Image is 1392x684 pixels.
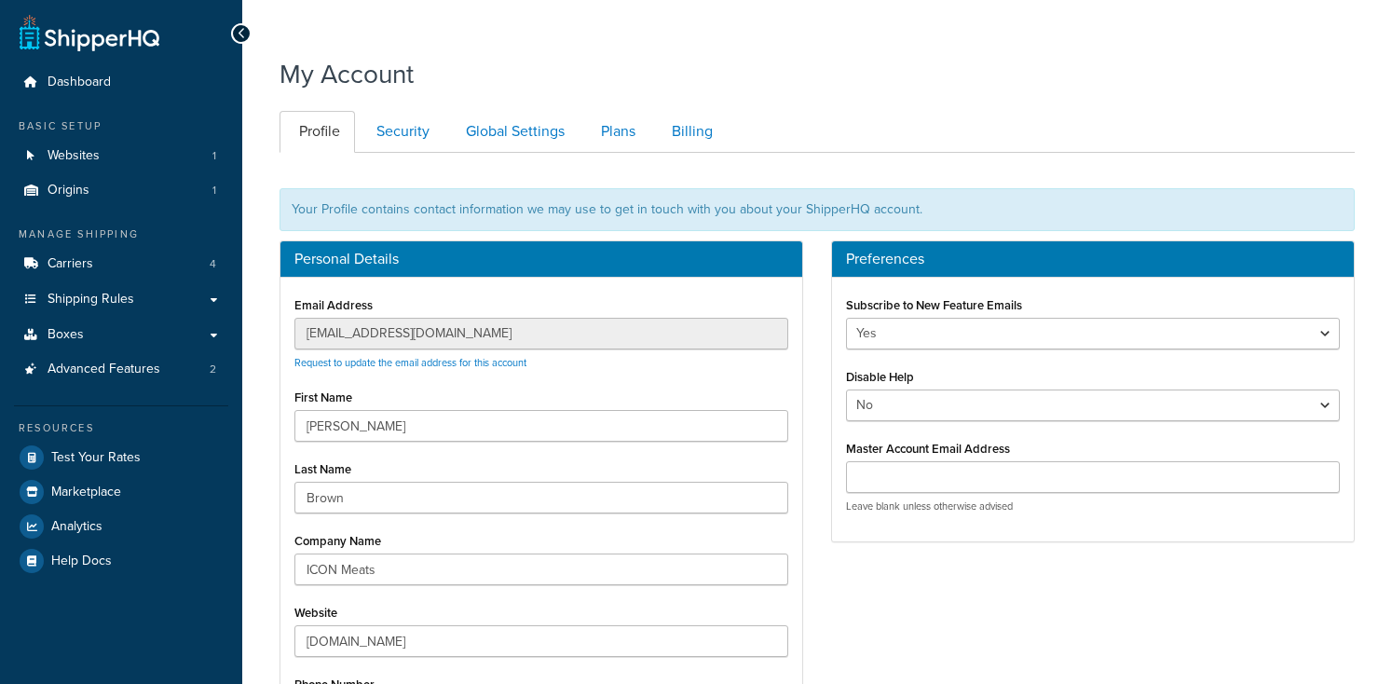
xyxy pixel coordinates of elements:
[48,256,93,272] span: Carriers
[14,226,228,242] div: Manage Shipping
[280,188,1355,231] div: Your Profile contains contact information we may use to get in touch with you about your ShipperH...
[14,441,228,474] a: Test Your Rates
[48,292,134,308] span: Shipping Rules
[51,485,121,500] span: Marketplace
[14,173,228,208] a: Origins 1
[581,111,650,153] a: Plans
[51,450,141,466] span: Test Your Rates
[14,420,228,436] div: Resources
[652,111,728,153] a: Billing
[294,251,788,267] h3: Personal Details
[846,251,1340,267] h3: Preferences
[51,519,102,535] span: Analytics
[14,510,228,543] a: Analytics
[14,247,228,281] a: Carriers 4
[14,352,228,387] li: Advanced Features
[210,362,216,377] span: 2
[48,362,160,377] span: Advanced Features
[14,282,228,317] a: Shipping Rules
[14,118,228,134] div: Basic Setup
[14,318,228,352] a: Boxes
[280,56,414,92] h1: My Account
[14,139,228,173] li: Websites
[846,370,914,384] label: Disable Help
[357,111,444,153] a: Security
[14,247,228,281] li: Carriers
[446,111,580,153] a: Global Settings
[846,499,1340,513] p: Leave blank unless otherwise advised
[20,14,159,51] a: ShipperHQ Home
[210,256,216,272] span: 4
[48,183,89,198] span: Origins
[51,554,112,569] span: Help Docs
[14,173,228,208] li: Origins
[14,475,228,509] a: Marketplace
[294,606,337,620] label: Website
[48,75,111,90] span: Dashboard
[48,148,100,164] span: Websites
[294,534,381,548] label: Company Name
[48,327,84,343] span: Boxes
[294,390,352,404] label: First Name
[14,139,228,173] a: Websites 1
[846,298,1022,312] label: Subscribe to New Feature Emails
[294,462,351,476] label: Last Name
[294,355,526,370] a: Request to update the email address for this account
[280,111,355,153] a: Profile
[294,298,373,312] label: Email Address
[212,183,216,198] span: 1
[212,148,216,164] span: 1
[14,65,228,100] a: Dashboard
[14,352,228,387] a: Advanced Features 2
[846,442,1010,456] label: Master Account Email Address
[14,544,228,578] a: Help Docs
